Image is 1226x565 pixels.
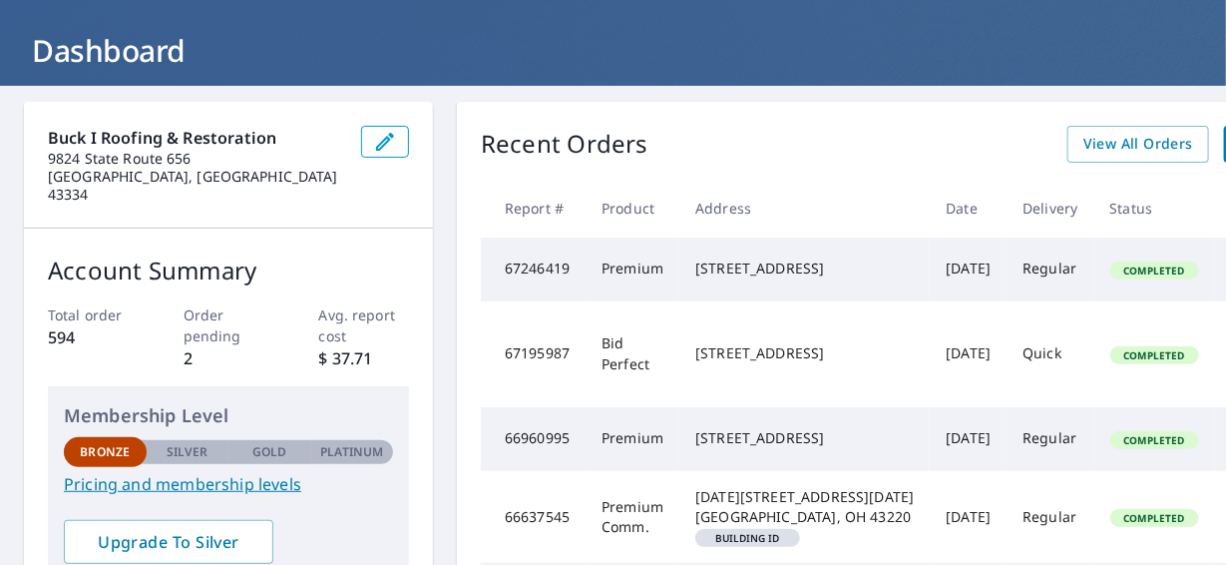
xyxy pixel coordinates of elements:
[695,428,914,448] div: [STREET_ADDRESS]
[48,325,139,349] p: 594
[48,253,409,288] p: Account Summary
[1007,238,1093,301] td: Regular
[320,443,383,461] p: Platinum
[481,179,586,238] th: Report #
[481,301,586,407] td: 67195987
[1112,348,1197,362] span: Completed
[481,238,586,301] td: 67246419
[695,343,914,363] div: [STREET_ADDRESS]
[184,304,274,346] p: Order pending
[930,238,1007,301] td: [DATE]
[48,126,345,150] p: Buck I Roofing & Restoration
[1083,132,1193,157] span: View All Orders
[64,520,273,564] a: Upgrade To Silver
[1007,471,1093,563] td: Regular
[481,126,648,163] p: Recent Orders
[1112,511,1197,525] span: Completed
[48,304,139,325] p: Total order
[930,407,1007,471] td: [DATE]
[930,301,1007,407] td: [DATE]
[930,179,1007,238] th: Date
[586,407,679,471] td: Premium
[64,402,393,429] p: Membership Level
[1007,179,1093,238] th: Delivery
[1007,407,1093,471] td: Regular
[24,30,1202,71] h1: Dashboard
[1007,301,1093,407] td: Quick
[319,304,410,346] p: Avg. report cost
[184,346,274,370] p: 2
[586,179,679,238] th: Product
[586,471,679,563] td: Premium Comm.
[64,472,393,496] a: Pricing and membership levels
[586,238,679,301] td: Premium
[481,471,586,563] td: 66637545
[1112,264,1197,278] span: Completed
[252,443,286,461] p: Gold
[319,346,410,370] p: $ 37.71
[48,168,345,204] p: [GEOGRAPHIC_DATA], [GEOGRAPHIC_DATA] 43334
[930,471,1007,563] td: [DATE]
[679,179,930,238] th: Address
[1094,179,1215,238] th: Status
[695,259,914,279] div: [STREET_ADDRESS]
[586,301,679,407] td: Bid Perfect
[1067,126,1209,163] a: View All Orders
[695,487,914,527] div: [DATE][STREET_ADDRESS][DATE] [GEOGRAPHIC_DATA], OH 43220
[80,531,257,553] span: Upgrade To Silver
[80,443,130,461] p: Bronze
[481,407,586,471] td: 66960995
[167,443,208,461] p: Silver
[1112,433,1197,447] span: Completed
[715,533,780,543] em: Building ID
[48,150,345,168] p: 9824 State Route 656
